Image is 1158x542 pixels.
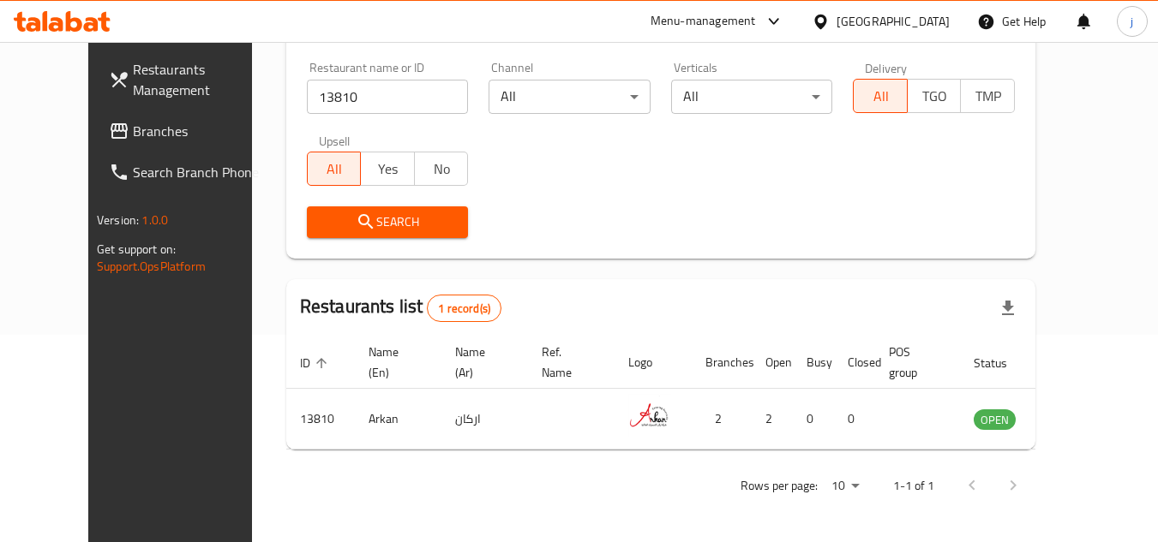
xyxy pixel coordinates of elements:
[861,84,901,109] span: All
[355,389,441,450] td: Arkan
[974,353,1029,373] span: Status
[300,294,501,322] h2: Restaurants list
[853,79,908,113] button: All
[692,337,752,389] th: Branches
[286,389,355,450] td: 13810
[752,389,793,450] td: 2
[915,84,955,109] span: TGO
[307,152,362,186] button: All
[825,474,866,499] div: Rows per page:
[360,152,415,186] button: Yes
[97,209,139,231] span: Version:
[671,80,833,114] div: All
[321,211,455,233] span: Search
[741,475,818,497] p: Rows per page:
[133,121,268,141] span: Branches
[427,295,501,322] div: Total records count
[141,209,168,231] span: 1.0.0
[893,475,934,497] p: 1-1 of 1
[987,288,1029,329] div: Export file
[369,342,421,383] span: Name (En)
[133,162,268,182] span: Search Branch Phone
[428,301,501,317] span: 1 record(s)
[300,353,333,373] span: ID
[133,59,268,100] span: Restaurants Management
[968,84,1008,109] span: TMP
[422,157,462,182] span: No
[752,337,793,389] th: Open
[1131,12,1133,31] span: j
[319,134,351,146] label: Upsell
[455,342,507,383] span: Name (Ar)
[837,12,950,31] div: [GEOGRAPHIC_DATA]
[97,238,176,260] span: Get support on:
[489,80,651,114] div: All
[793,337,834,389] th: Busy
[651,11,756,32] div: Menu-management
[95,152,282,193] a: Search Branch Phone
[865,62,908,74] label: Delivery
[834,337,875,389] th: Closed
[628,394,671,437] img: Arkan
[907,79,962,113] button: TGO
[692,389,752,450] td: 2
[834,389,875,450] td: 0
[307,21,1015,46] h2: Restaurant search
[307,80,469,114] input: Search for restaurant name or ID..
[95,110,282,152] a: Branches
[960,79,1015,113] button: TMP
[368,157,408,182] span: Yes
[889,342,939,383] span: POS group
[307,206,469,238] button: Search
[286,337,1109,450] table: enhanced table
[414,152,469,186] button: No
[542,342,594,383] span: Ref. Name
[615,337,692,389] th: Logo
[793,389,834,450] td: 0
[974,410,1016,430] span: OPEN
[315,157,355,182] span: All
[441,389,528,450] td: اركان
[97,255,206,277] a: Support.OpsPlatform
[95,49,282,110] a: Restaurants Management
